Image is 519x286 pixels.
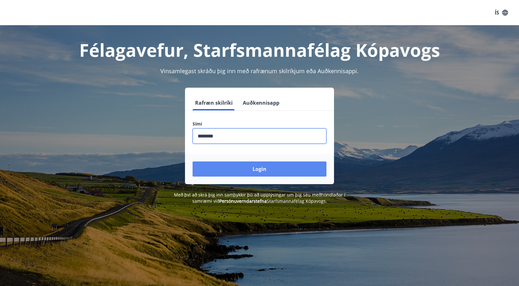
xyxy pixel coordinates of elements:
span: Með því að skrá þig inn samþykkir þú að upplýsingar um þig séu meðhöndlaðar í samræmi við Starfsm... [174,192,345,204]
span: Vinsamlegast skráðu þig inn með rafrænum skilríkjum eða Auðkennisappi. [160,67,359,75]
label: Sími [193,121,326,127]
button: Rafræn skilríki [193,95,235,110]
a: Persónuverndarstefna [219,198,267,204]
button: ÍS [491,7,511,18]
h1: Félagavefur, Starfsmannafélag Kópavogs [40,38,479,62]
button: Auðkennisapp [240,95,282,110]
button: Login [193,161,326,177]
